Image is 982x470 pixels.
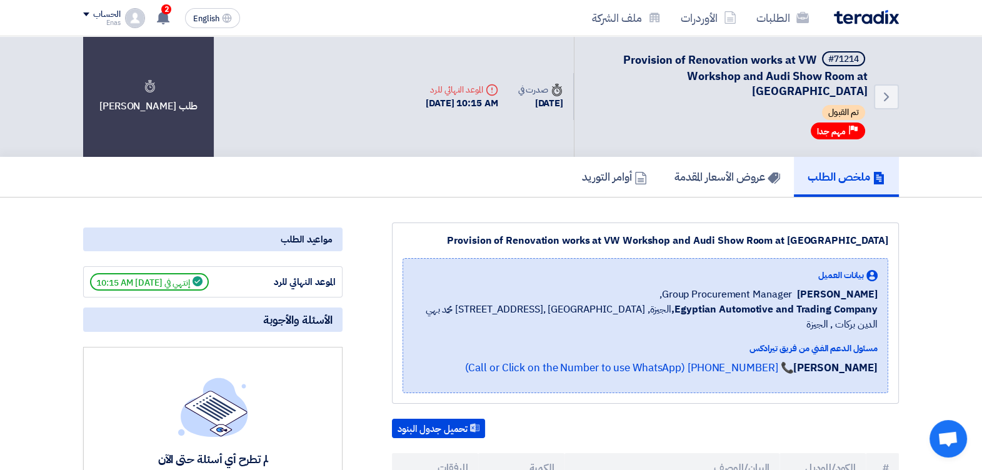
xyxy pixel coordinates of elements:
div: لم تطرح أي أسئلة حتى الآن [107,452,319,466]
span: Group Procurement Manager, [659,287,792,302]
a: عروض الأسعار المقدمة [661,157,794,197]
h5: ملخص الطلب [808,169,885,184]
a: 📞 [PHONE_NUMBER] (Call or Click on the Number to use WhatsApp) [464,360,793,376]
div: الموعد النهائي للرد [426,83,498,96]
div: #71214 [828,55,859,64]
h5: عروض الأسعار المقدمة [674,169,780,184]
span: بيانات العميل [818,269,864,282]
img: empty_state_list.svg [178,377,248,436]
span: Provision of Renovation works at VW Workshop and Audi Show Room at [GEOGRAPHIC_DATA] [623,51,868,99]
img: profile_test.png [125,8,145,28]
div: مسئول الدعم الفني من فريق تيرادكس [413,342,878,355]
a: أوامر التوريد [568,157,661,197]
span: مهم جدا [817,126,846,137]
a: ملخص الطلب [794,157,899,197]
img: Teradix logo [834,10,899,24]
span: English [193,14,219,23]
h5: أوامر التوريد [582,169,647,184]
div: Enas [83,19,120,26]
div: صدرت في [518,83,563,96]
span: تم القبول [822,105,865,120]
a: الطلبات [746,3,819,32]
a: الأوردرات [671,3,746,32]
span: 2 [161,4,171,14]
span: إنتهي في [DATE] 10:15 AM [90,273,209,291]
button: تحميل جدول البنود [392,419,485,439]
div: Provision of Renovation works at VW Workshop and Audi Show Room at [GEOGRAPHIC_DATA] [403,233,888,248]
div: [DATE] 10:15 AM [426,96,498,111]
a: ملف الشركة [582,3,671,32]
button: English [185,8,240,28]
div: الموعد النهائي للرد [242,275,336,289]
span: [PERSON_NAME] [797,287,878,302]
h5: Provision of Renovation works at VW Workshop and Audi Show Room at Moharam Bek [589,51,868,99]
span: الجيزة, [GEOGRAPHIC_DATA] ,[STREET_ADDRESS] محمد بهي الدين بركات , الجيزة [413,302,878,332]
span: الأسئلة والأجوبة [263,312,333,327]
div: طلب [PERSON_NAME] [83,36,214,157]
div: مواعيد الطلب [83,227,343,251]
div: [DATE] [518,96,563,111]
div: Open chat [929,420,967,457]
div: الحساب [93,9,120,20]
b: Egyptian Automotive and Trading Company, [671,302,878,317]
strong: [PERSON_NAME] [793,360,878,376]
